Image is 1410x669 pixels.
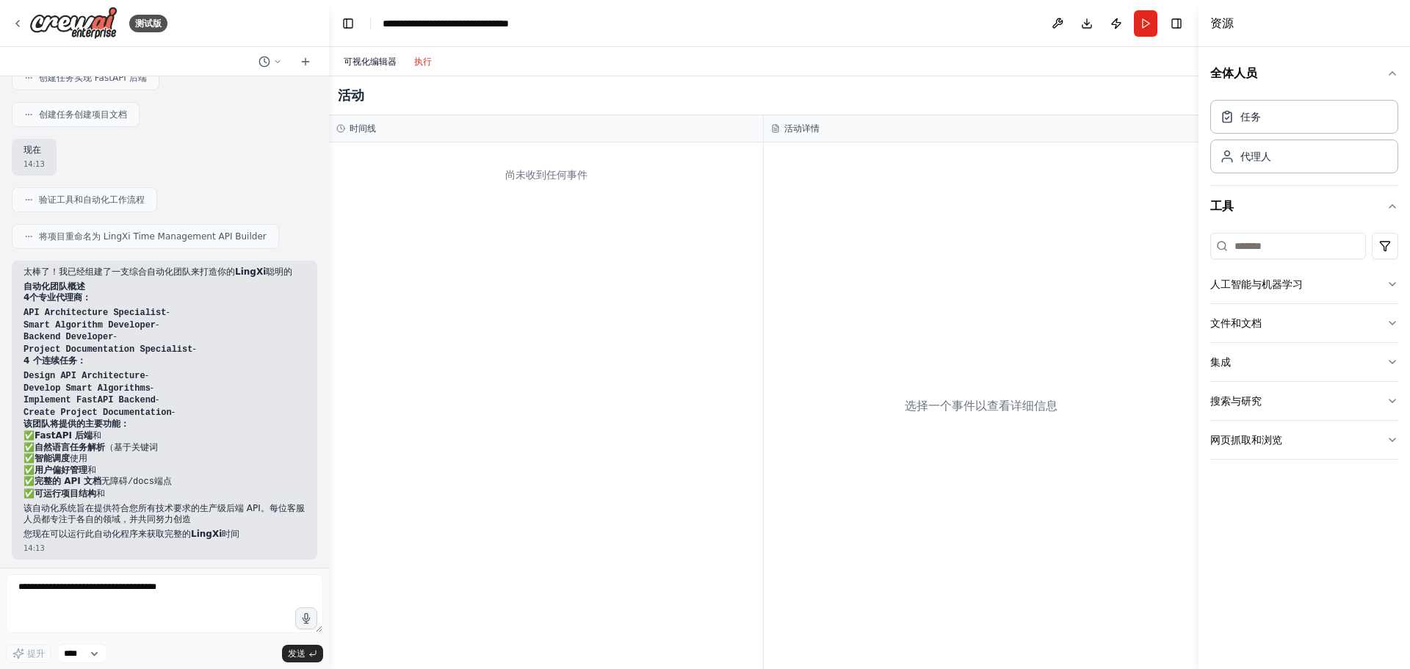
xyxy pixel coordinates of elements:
[93,430,101,441] font: 和
[23,476,35,486] font: ✅
[23,145,41,155] font: 现在
[344,57,397,67] font: 可视化编辑器
[27,648,45,659] font: 提升
[23,529,191,539] font: 您现在可以运行此自动化程序来获取完整的
[505,169,587,181] font: 尚未收到任何事件
[35,465,87,475] font: 用户偏好管理
[128,477,154,487] code: /docs
[172,407,175,417] font: -
[414,57,432,67] font: 执行
[6,644,51,663] button: 提升
[145,370,148,380] font: -
[338,87,364,103] font: 活动
[23,395,156,405] code: Implement FastAPI Backend
[151,383,153,393] font: -
[39,73,147,83] font: 创建任务实现 FastAPI 后端
[35,476,101,486] font: 完整的 API 文档
[1210,16,1234,30] font: 资源
[96,488,105,499] font: 和
[35,442,105,452] font: 自然语言任务解析
[23,488,35,499] font: ✅
[156,319,159,330] font: -
[23,355,86,366] font: 4 个连续任务：
[23,308,166,318] code: API Architecture Specialist
[23,442,35,452] font: ✅
[191,529,222,539] font: LingXi
[222,529,239,539] font: 时间
[35,430,93,441] font: FastAPI 后端
[23,344,192,355] code: Project Documentation Specialist
[23,465,35,475] font: ✅
[23,267,235,277] font: 太棒了！我已经组建了一支综合自动化团队来打造你的
[23,408,172,418] code: Create Project Documentation
[39,231,267,242] font: 将项目重命名为 LingXi Time Management API Builder
[1210,304,1398,342] button: 文件和文档
[1210,382,1398,420] button: 搜索与研究
[1210,186,1398,227] button: 工具
[105,442,158,452] font: （基于关键词
[905,399,1057,413] font: 选择一个事件以查看详细信息
[1210,94,1398,185] div: 全体人员
[23,160,45,168] font: 14:13
[338,13,358,34] button: 隐藏左侧边栏
[1210,317,1262,329] font: 文件和文档
[1210,421,1398,459] button: 网页抓取和浏览
[39,109,127,120] font: 创建任务创建项目文档
[113,331,116,341] font: -
[1210,53,1398,94] button: 全体人员
[1210,356,1231,368] font: 集成
[70,453,87,463] font: 使用
[23,281,85,292] font: 自动化团队概述
[154,476,172,486] font: 端点
[35,453,70,463] font: 智能调度
[1166,13,1187,34] button: 隐藏右侧边栏
[23,332,113,342] code: Backend Developer
[350,123,376,134] font: 时间线
[192,344,195,354] font: -
[39,195,145,205] font: 验证工具和自动化工作流程
[23,503,305,525] font: 该自动化系统旨在提供符合您所有技术要求的生产级后端 API。每位客服人员都专注于各自的领域，并共同努力创造
[383,16,548,31] nav: 面包屑
[29,7,117,40] img: 标识
[1210,278,1303,290] font: 人工智能与机器学习
[166,307,169,317] font: -
[156,394,159,405] font: -
[235,267,266,277] font: LingXi
[1240,111,1261,123] font: 任务
[784,123,820,134] font: 活动详情
[1210,343,1398,381] button: 集成
[87,465,96,475] font: 和
[23,430,35,441] font: ✅
[1240,151,1271,162] font: 代理人
[1210,434,1282,446] font: 网页抓取和浏览
[1210,227,1398,471] div: 工具
[23,419,129,429] font: 该团队将提供的主要功能：
[23,320,156,330] code: Smart Algorithm Developer
[1210,199,1234,213] font: 工具
[101,476,128,486] font: 无障碍
[135,18,162,29] font: 测试版
[1210,265,1398,303] button: 人工智能与机器学习
[1210,395,1262,407] font: 搜索与研究
[288,648,305,659] font: 发送
[23,383,151,394] code: Develop Smart Algorithms
[282,645,323,662] button: 发送
[253,53,288,70] button: 切换到上一个聊天
[294,53,317,70] button: 开始新聊天
[23,453,35,463] font: ✅
[23,292,91,303] font: 4个专业代理商：
[35,488,96,499] font: 可运行项目结构
[1210,66,1257,80] font: 全体人员
[295,607,317,629] button: 点击说出您的自动化想法
[23,371,145,381] code: Design API Architecture
[266,267,292,277] font: 聪明的
[23,544,45,552] font: 14:13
